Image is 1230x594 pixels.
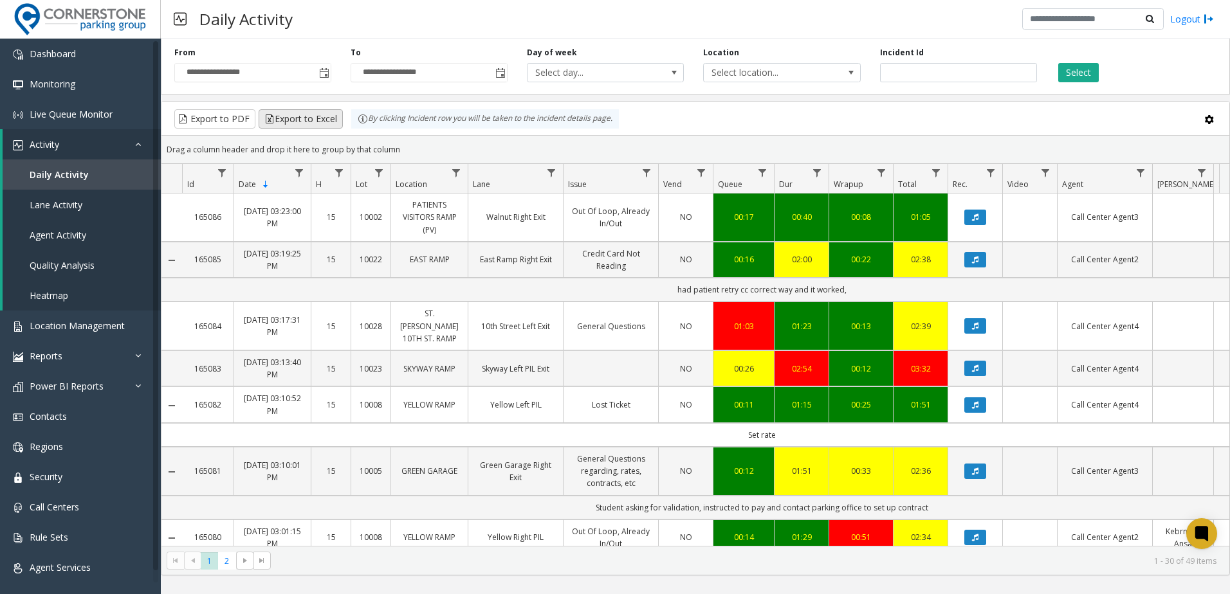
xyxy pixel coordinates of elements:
a: 03:32 [901,363,940,375]
a: 00:26 [721,363,766,375]
a: 15 [319,253,343,265]
div: 02:36 [901,465,940,477]
a: Credit Card Not Reading [571,248,650,272]
span: Activity [30,138,59,150]
a: Wrapup Filter Menu [873,164,890,181]
a: NO [666,211,705,223]
a: 00:08 [837,211,885,223]
a: 10028 [359,320,383,332]
a: NO [666,465,705,477]
a: Call Center Agent3 [1065,211,1144,223]
span: Vend [663,179,682,190]
a: Location Filter Menu [448,164,465,181]
span: Dur [779,179,793,190]
a: NO [666,399,705,411]
a: Lot Filter Menu [371,164,388,181]
span: Dashboard [30,48,76,60]
span: Location Management [30,319,125,332]
a: 15 [319,399,343,411]
div: Drag a column header and drop it here to group by that column [161,138,1229,161]
span: Go to the last page [257,555,267,566]
span: Issue [568,179,587,190]
span: NO [680,321,692,332]
div: 00:14 [721,531,766,543]
img: 'icon' [13,382,23,392]
a: SKYWAY RAMP [399,363,460,375]
div: 02:34 [901,531,940,543]
a: Collapse Details [161,533,182,543]
img: 'icon' [13,110,23,120]
div: 00:17 [721,211,766,223]
span: Lane Activity [30,199,82,211]
a: Call Center Agent4 [1065,320,1144,332]
img: 'icon' [13,412,23,422]
button: Select [1058,63,1099,82]
span: NO [680,532,692,543]
a: Kebrnesh Ansa [1161,525,1206,550]
a: Yellow Left PIL [476,399,555,411]
a: GREEN GARAGE [399,465,460,477]
a: 01:05 [901,211,940,223]
a: Lost Ticket [571,399,650,411]
a: NO [666,253,705,265]
span: Total [898,179,917,190]
span: Go to the next page [240,555,250,566]
a: Call Center Agent4 [1065,363,1144,375]
a: Total Filter Menu [928,164,945,181]
span: Toggle popup [317,64,331,82]
a: 165082 [190,399,226,411]
a: Out Of Loop, Already In/Out [571,205,650,230]
label: Location [703,47,739,59]
img: 'icon' [13,503,23,513]
span: Id [187,179,194,190]
span: Location [396,179,427,190]
span: [PERSON_NAME] [1157,179,1216,190]
div: 01:51 [901,399,940,411]
span: Go to the next page [236,552,253,570]
a: Call Center Agent3 [1065,465,1144,477]
a: 165086 [190,211,226,223]
a: Call Center Agent2 [1065,253,1144,265]
a: 00:40 [782,211,821,223]
a: Skyway Left PIL Exit [476,363,555,375]
img: 'icon' [13,321,23,332]
a: 01:15 [782,399,821,411]
span: NO [680,465,692,476]
a: 00:25 [837,399,885,411]
a: 10th Street Left Exit [476,320,555,332]
div: Data table [161,164,1229,546]
a: 00:16 [721,253,766,265]
span: Live Queue Monitor [30,108,113,120]
div: By clicking Incident row you will be taken to the incident details page. [351,109,619,129]
a: EAST RAMP [399,253,460,265]
a: General Questions regarding, rates, contracts, etc [571,453,650,490]
a: 10008 [359,531,383,543]
a: Dur Filter Menu [809,164,826,181]
button: Export to PDF [174,109,255,129]
span: Daily Activity [30,168,89,181]
span: H [316,179,322,190]
span: NO [680,212,692,222]
div: 00:33 [837,465,885,477]
span: Select day... [528,64,652,82]
a: 10005 [359,465,383,477]
span: Select location... [704,64,829,82]
a: YELLOW RAMP [399,399,460,411]
span: Quality Analysis [30,259,95,271]
span: Security [30,471,62,483]
a: 15 [319,363,343,375]
a: 00:12 [721,465,766,477]
a: Quality Analysis [3,250,161,280]
a: 01:23 [782,320,821,332]
a: Vend Filter Menu [693,164,710,181]
a: 01:03 [721,320,766,332]
div: 02:38 [901,253,940,265]
span: Toggle popup [493,64,507,82]
label: Incident Id [880,47,924,59]
a: Parker Filter Menu [1193,164,1211,181]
